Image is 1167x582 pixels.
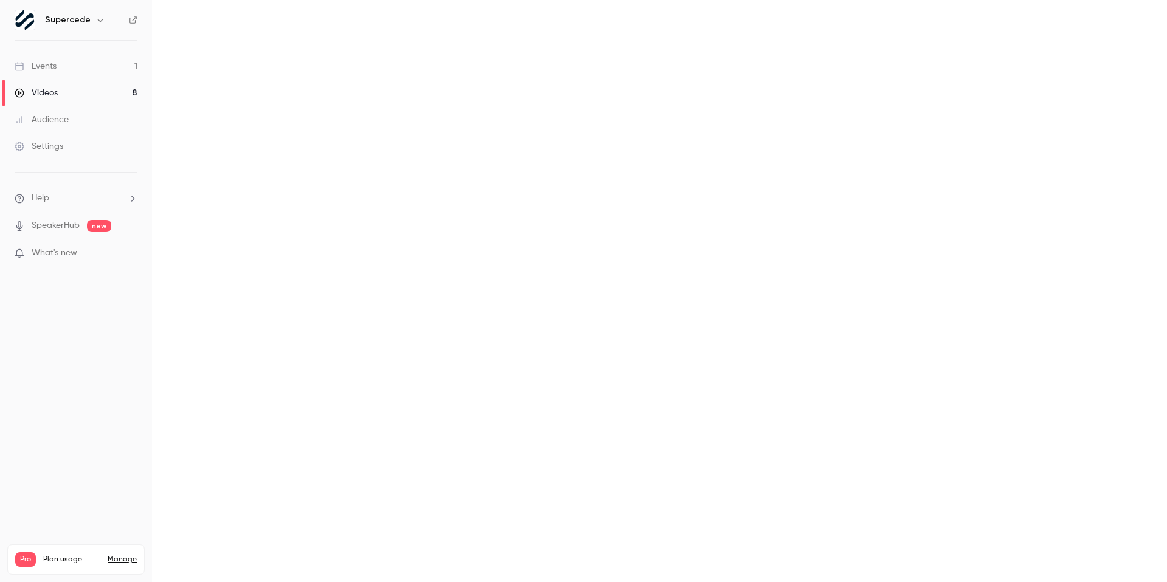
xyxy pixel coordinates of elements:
[32,247,77,259] span: What's new
[15,114,69,126] div: Audience
[43,555,100,564] span: Plan usage
[15,552,36,567] span: Pro
[15,87,58,99] div: Videos
[87,220,111,232] span: new
[15,140,63,152] div: Settings
[15,10,35,30] img: Supercede
[45,14,91,26] h6: Supercede
[15,192,137,205] li: help-dropdown-opener
[123,248,137,259] iframe: Noticeable Trigger
[108,555,137,564] a: Manage
[32,219,80,232] a: SpeakerHub
[32,192,49,205] span: Help
[15,60,57,72] div: Events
